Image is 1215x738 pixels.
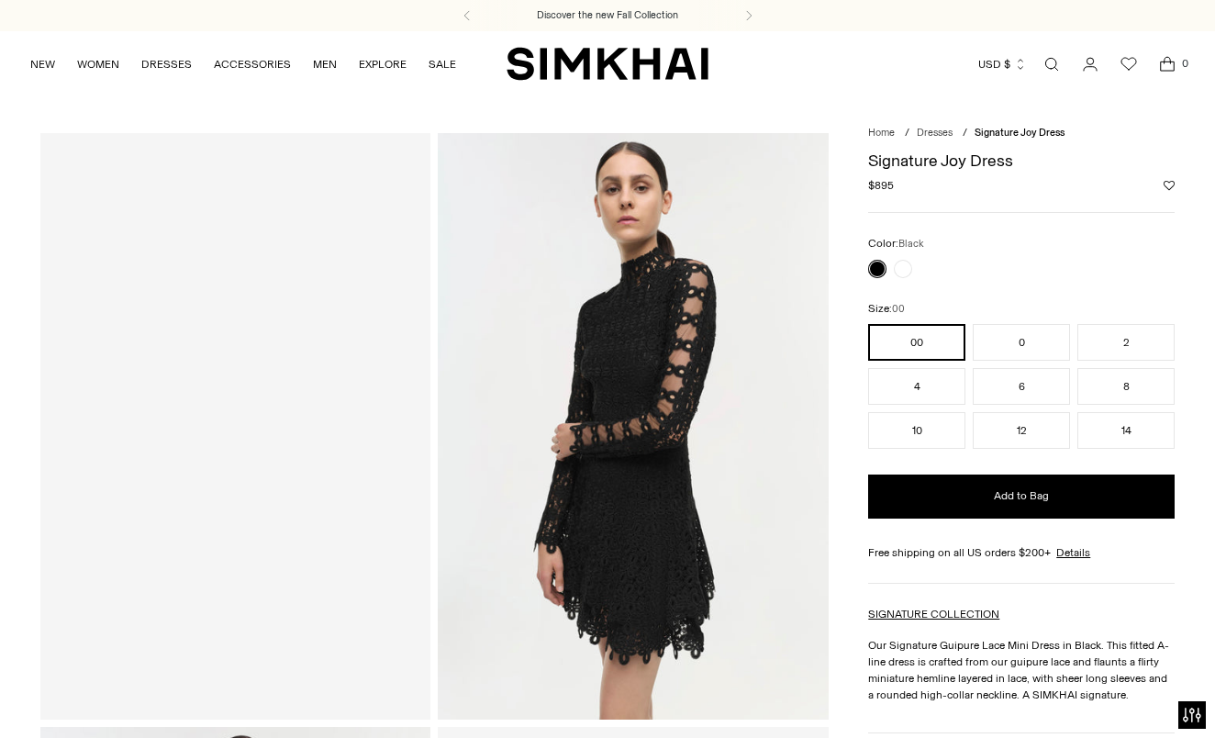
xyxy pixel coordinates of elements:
a: Open search modal [1033,46,1070,83]
span: 00 [892,303,905,315]
button: Add to Bag [868,475,1175,519]
a: ACCESSORIES [214,44,291,84]
button: 10 [868,412,965,449]
div: Free shipping on all US orders $200+ [868,544,1175,561]
span: 0 [1176,55,1193,72]
button: 00 [868,324,965,361]
button: 12 [973,412,1070,449]
a: DRESSES [141,44,192,84]
img: Signature Joy Dress [438,133,828,719]
span: Signature Joy Dress [975,127,1065,139]
a: EXPLORE [359,44,407,84]
a: Discover the new Fall Collection [537,8,678,23]
label: Size: [868,300,905,318]
p: Our Signature Guipure Lace Mini Dress in Black. This fitted A-line dress is crafted from our guip... [868,637,1175,703]
button: 14 [1077,412,1175,449]
a: Details [1056,544,1090,561]
span: Black [898,238,924,250]
a: SALE [429,44,456,84]
button: 6 [973,368,1070,405]
button: 2 [1077,324,1175,361]
span: Add to Bag [994,488,1049,504]
button: 4 [868,368,965,405]
button: USD $ [978,44,1027,84]
h1: Signature Joy Dress [868,152,1175,169]
span: $895 [868,177,894,194]
nav: breadcrumbs [868,126,1175,141]
a: MEN [313,44,337,84]
a: Dresses [917,127,953,139]
button: 8 [1077,368,1175,405]
a: NEW [30,44,55,84]
a: Wishlist [1110,46,1147,83]
a: Go to the account page [1072,46,1109,83]
label: Color: [868,235,924,252]
a: Signature Joy Dress [40,133,430,719]
a: Open cart modal [1149,46,1186,83]
a: SIGNATURE COLLECTION [868,608,999,621]
a: SIMKHAI [507,46,708,82]
a: WOMEN [77,44,119,84]
div: / [905,126,909,141]
button: 0 [973,324,1070,361]
a: Home [868,127,895,139]
div: / [963,126,967,141]
button: Add to Wishlist [1164,180,1175,191]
